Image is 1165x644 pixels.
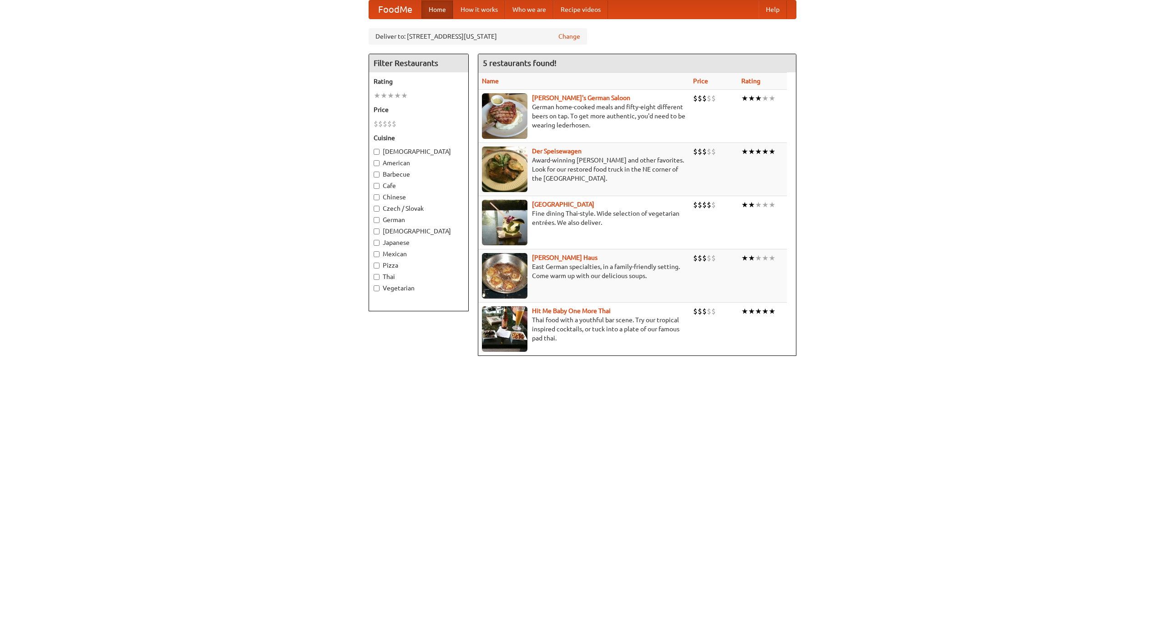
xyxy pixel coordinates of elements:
label: Czech / Slovak [374,204,464,213]
li: $ [693,93,698,103]
li: $ [702,253,707,263]
li: ★ [755,253,762,263]
li: $ [711,147,716,157]
a: Rating [741,77,760,85]
li: $ [693,200,698,210]
label: [DEMOGRAPHIC_DATA] [374,227,464,236]
li: $ [702,147,707,157]
li: $ [693,306,698,316]
p: East German specialties, in a family-friendly setting. Come warm up with our delicious soups. [482,262,686,280]
img: esthers.jpg [482,93,527,139]
p: Fine dining Thai-style. Wide selection of vegetarian entrées. We also deliver. [482,209,686,227]
li: ★ [755,200,762,210]
li: ★ [755,306,762,316]
li: $ [383,119,387,129]
a: [GEOGRAPHIC_DATA] [532,201,594,208]
label: Barbecue [374,170,464,179]
img: speisewagen.jpg [482,147,527,192]
li: ★ [748,93,755,103]
li: ★ [769,306,775,316]
li: ★ [762,93,769,103]
li: ★ [769,200,775,210]
a: Home [421,0,453,19]
input: Barbecue [374,172,380,177]
li: $ [707,306,711,316]
li: $ [707,147,711,157]
li: ★ [741,200,748,210]
li: ★ [741,306,748,316]
a: Hit Me Baby One More Thai [532,307,611,314]
p: Award-winning [PERSON_NAME] and other favorites. Look for our restored food truck in the NE corne... [482,156,686,183]
input: [DEMOGRAPHIC_DATA] [374,228,380,234]
input: [DEMOGRAPHIC_DATA] [374,149,380,155]
h5: Price [374,105,464,114]
input: Vegetarian [374,285,380,291]
li: ★ [769,93,775,103]
li: $ [698,93,702,103]
img: satay.jpg [482,200,527,245]
label: American [374,158,464,167]
input: Japanese [374,240,380,246]
div: Deliver to: [STREET_ADDRESS][US_STATE] [369,28,587,45]
h5: Rating [374,77,464,86]
li: $ [392,119,396,129]
a: [PERSON_NAME] Haus [532,254,598,261]
li: $ [707,253,711,263]
label: Chinese [374,193,464,202]
li: ★ [748,253,755,263]
p: Thai food with a youthful bar scene. Try our tropical inspired cocktails, or tuck into a plate of... [482,315,686,343]
img: kohlhaus.jpg [482,253,527,299]
input: Czech / Slovak [374,206,380,212]
li: ★ [741,147,748,157]
li: ★ [762,200,769,210]
li: $ [698,200,702,210]
li: $ [698,253,702,263]
li: ★ [374,91,380,101]
a: Help [759,0,787,19]
li: ★ [769,253,775,263]
li: ★ [748,200,755,210]
label: German [374,215,464,224]
li: $ [698,147,702,157]
li: $ [374,119,378,129]
li: ★ [394,91,401,101]
input: Cafe [374,183,380,189]
label: Vegetarian [374,284,464,293]
li: ★ [769,147,775,157]
label: Cafe [374,181,464,190]
input: American [374,160,380,166]
li: ★ [387,91,394,101]
li: ★ [748,147,755,157]
a: Name [482,77,499,85]
li: $ [702,93,707,103]
a: FoodMe [369,0,421,19]
a: [PERSON_NAME]'s German Saloon [532,94,630,101]
li: ★ [741,253,748,263]
a: How it works [453,0,505,19]
li: $ [711,93,716,103]
label: Mexican [374,249,464,259]
ng-pluralize: 5 restaurants found! [483,59,557,67]
a: Who we are [505,0,553,19]
label: Japanese [374,238,464,247]
li: ★ [748,306,755,316]
li: $ [702,306,707,316]
li: ★ [755,147,762,157]
input: Chinese [374,194,380,200]
li: ★ [762,253,769,263]
li: $ [387,119,392,129]
li: $ [711,253,716,263]
a: Price [693,77,708,85]
p: German home-cooked meals and fifty-eight different beers on tap. To get more authentic, you'd nee... [482,102,686,130]
li: ★ [401,91,408,101]
li: $ [693,253,698,263]
li: $ [711,306,716,316]
li: $ [711,200,716,210]
li: ★ [762,306,769,316]
a: Der Speisewagen [532,147,582,155]
li: $ [702,200,707,210]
